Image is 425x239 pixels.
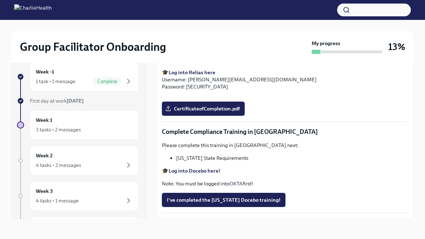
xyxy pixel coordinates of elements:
strong: My progress [312,40,340,47]
p: Please complete this training in [GEOGRAPHIC_DATA] next: [162,142,408,149]
a: First day at work[DATE] [17,97,139,104]
img: CharlieHealth [14,4,52,16]
a: Log into Docebo here! [169,168,220,174]
li: [US_STATE] State Requirements [176,154,408,162]
div: 4 tasks • 2 messages [36,162,81,169]
h6: Week 2 [36,152,53,159]
label: CertificateofCompletion.pdf [162,102,245,116]
a: Week 34 tasks • 1 message [17,181,139,211]
h6: Week 1 [36,116,52,124]
div: 3 tasks • 2 messages [36,126,81,133]
p: Note: You must be logged into first! [162,180,408,187]
button: I've completed the [US_STATE] Docebo training! [162,193,285,207]
h2: Group Facilitator Onboarding [20,40,166,54]
p: Complete Compliance Training in [GEOGRAPHIC_DATA] [162,127,408,136]
span: CertificateofCompletion.pdf [167,105,240,112]
span: I've completed the [US_STATE] Docebo training! [167,196,280,203]
a: Log into Relias here [169,69,215,76]
p: 🎓 Username: [PERSON_NAME][EMAIL_ADDRESS][DOMAIN_NAME] Password: [SECURITY_DATA] [162,69,408,90]
strong: [DATE] [67,98,84,104]
a: Week 24 tasks • 2 messages [17,146,139,175]
span: Complete [93,79,121,84]
div: 4 tasks • 1 message [36,197,79,204]
a: OKTA [229,180,243,187]
h6: Week -1 [36,68,54,76]
div: 1 task • 1 message [36,78,75,85]
h3: 13% [388,40,405,53]
p: 🎓 [162,167,408,174]
span: First day at work [30,98,84,104]
h6: Week 3 [36,187,53,195]
a: Week -11 task • 1 messageComplete [17,62,139,92]
a: Week 13 tasks • 2 messages [17,110,139,140]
